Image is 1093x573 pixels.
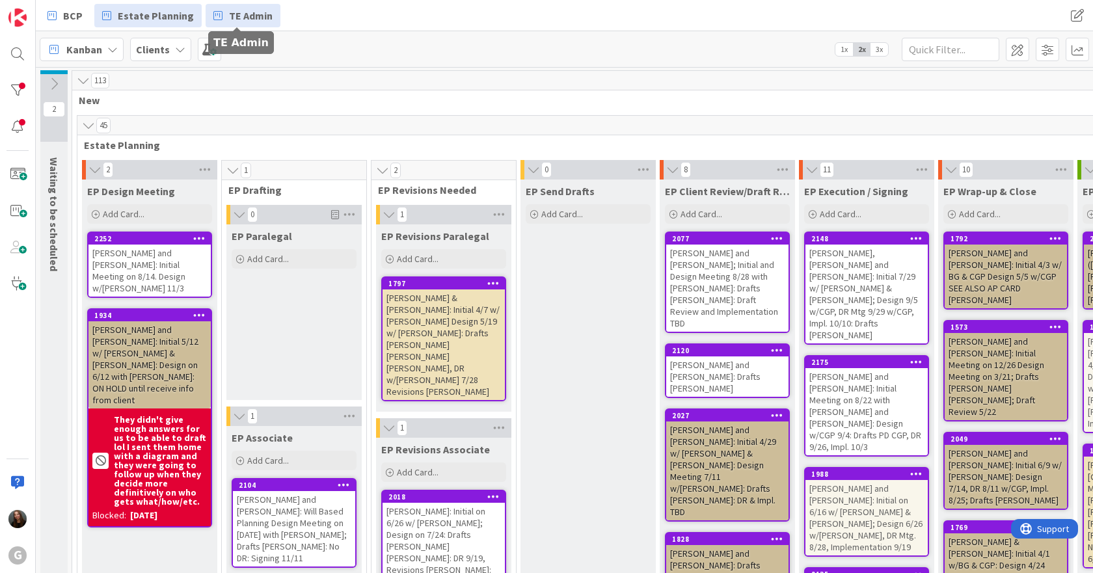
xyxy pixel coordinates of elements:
[388,279,505,288] div: 1797
[870,43,888,56] span: 3x
[666,245,789,332] div: [PERSON_NAME] and [PERSON_NAME]; Initial and Design Meeting 8/28 with [PERSON_NAME]: Drafts [PERS...
[945,433,1067,445] div: 2049
[805,356,928,368] div: 2175
[47,157,61,271] span: Waiting to be scheduled
[94,4,202,27] a: Estate Planning
[666,345,789,356] div: 2120
[388,492,505,501] div: 2018
[232,431,293,444] span: EP Associate
[232,230,292,243] span: EP Paralegal
[681,162,691,178] span: 8
[66,42,102,57] span: Kanban
[381,443,490,456] span: EP Revisions Associate
[672,346,789,355] div: 2120
[381,230,489,243] span: EP Revisions Paralegal
[666,410,789,421] div: 2027
[951,523,1067,532] div: 1769
[233,479,355,491] div: 2104
[397,466,439,478] span: Add Card...
[853,43,870,56] span: 2x
[820,162,834,178] span: 11
[943,185,1036,198] span: EP Wrap-up & Close
[87,185,175,198] span: EP Design Meeting
[820,208,861,220] span: Add Card...
[672,411,789,420] div: 2027
[959,208,1001,220] span: Add Card...
[92,509,126,522] div: Blocked:
[805,233,928,343] div: 2148[PERSON_NAME], [PERSON_NAME] and [PERSON_NAME]: Initial 7/29 w/ [PERSON_NAME] & [PERSON_NAME]...
[94,234,211,243] div: 2252
[945,445,1067,509] div: [PERSON_NAME] and [PERSON_NAME]: Initial 6/9 w/ [PERSON_NAME]: Design 7/14, DR 8/11 w/CGP, Impl. ...
[666,410,789,520] div: 2027[PERSON_NAME] and [PERSON_NAME]: Initial 4/29 w/ [PERSON_NAME] & [PERSON_NAME]: Design Meetin...
[136,43,170,56] b: Clients
[378,183,500,196] span: EP Revisions Needed
[88,233,211,297] div: 2252[PERSON_NAME] and [PERSON_NAME]: Initial Meeting on 8/14. Design w/[PERSON_NAME] 11/3
[130,509,157,522] div: [DATE]
[88,310,211,321] div: 1934
[247,455,289,466] span: Add Card...
[241,163,251,178] span: 1
[805,480,928,555] div: [PERSON_NAME] and [PERSON_NAME]: Initial on 6/16 w/ [PERSON_NAME] & [PERSON_NAME]; Design 6/26 w/...
[390,163,401,178] span: 2
[397,420,407,436] span: 1
[88,321,211,408] div: [PERSON_NAME] and [PERSON_NAME]: Initial 5/12 w/ [PERSON_NAME] & [PERSON_NAME]: Design on 6/12 wi...
[239,481,355,490] div: 2104
[805,245,928,343] div: [PERSON_NAME], [PERSON_NAME] and [PERSON_NAME]: Initial 7/29 w/ [PERSON_NAME] & [PERSON_NAME]; De...
[672,234,789,243] div: 2077
[8,546,27,565] div: G
[118,8,194,23] span: Estate Planning
[805,356,928,455] div: 2175[PERSON_NAME] and [PERSON_NAME]: Initial Meeting on 8/22 with [PERSON_NAME] and [PERSON_NAME]...
[383,491,505,503] div: 2018
[383,278,505,289] div: 1797
[541,208,583,220] span: Add Card...
[672,535,789,544] div: 1828
[811,234,928,243] div: 2148
[247,408,258,424] span: 1
[666,233,789,332] div: 2077[PERSON_NAME] and [PERSON_NAME]; Initial and Design Meeting 8/28 with [PERSON_NAME]: Drafts [...
[835,43,853,56] span: 1x
[383,278,505,400] div: 1797[PERSON_NAME] & [PERSON_NAME]: Initial 4/7 w/ [PERSON_NAME] Design 5/19 w/ [PERSON_NAME]: Dra...
[233,491,355,566] div: [PERSON_NAME] and [PERSON_NAME]: Will Based Planning Design Meeting on [DATE] with [PERSON_NAME];...
[945,321,1067,420] div: 1573[PERSON_NAME] and [PERSON_NAME]: Initial Meeting on 12/26 Design Meeting on 3/21; Drafts [PER...
[805,233,928,245] div: 2148
[959,162,973,178] span: 10
[103,208,144,220] span: Add Card...
[26,2,58,18] span: Support
[811,470,928,479] div: 1988
[397,207,407,222] span: 1
[805,468,928,555] div: 1988[PERSON_NAME] and [PERSON_NAME]: Initial on 6/16 w/ [PERSON_NAME] & [PERSON_NAME]; Design 6/2...
[541,162,552,178] span: 0
[229,8,273,23] span: TE Admin
[206,4,280,27] a: TE Admin
[96,118,111,133] span: 45
[397,253,439,265] span: Add Card...
[88,233,211,245] div: 2252
[945,433,1067,509] div: 2049[PERSON_NAME] and [PERSON_NAME]: Initial 6/9 w/ [PERSON_NAME]: Design 7/14, DR 8/11 w/CGP, Im...
[804,185,908,198] span: EP Execution / Signing
[945,233,1067,308] div: 1792[PERSON_NAME] and [PERSON_NAME]: Initial 4/3 w/ BG & CGP Design 5/5 w/CGP SEE ALSO AP CARD [P...
[114,415,207,506] b: They didn't give enough answers for us to be able to draft lol I sent them home with a diagram an...
[951,234,1067,243] div: 1792
[805,468,928,480] div: 1988
[666,345,789,397] div: 2120[PERSON_NAME] and [PERSON_NAME]: Drafts [PERSON_NAME]
[666,421,789,520] div: [PERSON_NAME] and [PERSON_NAME]: Initial 4/29 w/ [PERSON_NAME] & [PERSON_NAME]: Design Meeting 7/...
[945,522,1067,533] div: 1769
[8,510,27,528] img: AM
[228,183,350,196] span: EP Drafting
[247,253,289,265] span: Add Card...
[526,185,595,198] span: EP Send Drafts
[666,533,789,545] div: 1828
[805,368,928,455] div: [PERSON_NAME] and [PERSON_NAME]: Initial Meeting on 8/22 with [PERSON_NAME] and [PERSON_NAME]: De...
[213,36,269,49] h5: TE Admin
[945,245,1067,308] div: [PERSON_NAME] and [PERSON_NAME]: Initial 4/3 w/ BG & CGP Design 5/5 w/CGP SEE ALSO AP CARD [PERSO...
[8,8,27,27] img: Visit kanbanzone.com
[951,323,1067,332] div: 1573
[88,310,211,408] div: 1934[PERSON_NAME] and [PERSON_NAME]: Initial 5/12 w/ [PERSON_NAME] & [PERSON_NAME]: Design on 6/1...
[94,311,211,320] div: 1934
[811,358,928,367] div: 2175
[665,185,790,198] span: EP Client Review/Draft Review Meeting
[666,356,789,397] div: [PERSON_NAME] and [PERSON_NAME]: Drafts [PERSON_NAME]
[91,73,109,88] span: 113
[945,333,1067,420] div: [PERSON_NAME] and [PERSON_NAME]: Initial Meeting on 12/26 Design Meeting on 3/21; Drafts [PERSON_...
[63,8,83,23] span: BCP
